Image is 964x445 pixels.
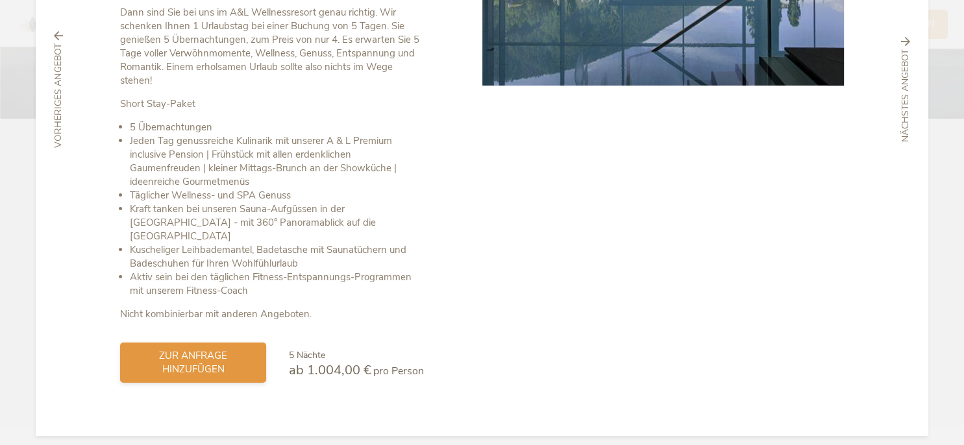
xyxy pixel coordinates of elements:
[899,49,912,142] span: nächstes Angebot
[130,271,424,298] li: Aktiv sein bei den täglichen Fitness-Entspannungs-Programmen mit unserem Fitness-Coach
[130,243,424,271] li: Kuscheliger Leihbademantel, Badetasche mit Saunatüchern und Badeschuhen für Ihren Wohlfühlurlaub
[133,349,253,376] span: zur Anfrage hinzufügen
[373,364,424,378] span: pro Person
[130,121,424,134] li: 5 Übernachtungen
[120,307,312,320] strong: Nicht kombinierbar mit anderen Angeboten.
[289,349,325,361] span: 5 Nächte
[130,134,424,189] li: Jeden Tag genussreiche Kulinarik mit unserer A & L Premium inclusive Pension | Frühstück mit alle...
[289,361,371,379] span: ab 1.004,00 €
[130,189,424,202] li: Täglicher Wellness- und SPA Genuss
[52,44,65,148] span: vorheriges Angebot
[120,6,424,88] p: Dann sind Sie bei uns im A&L Wellnessresort genau richtig. Wir schenken Ihnen 1 Urlaubstag bei ei...
[120,97,195,110] strong: Short Stay-Paket
[130,202,424,243] li: Kraft tanken bei unseren Sauna-Aufgüssen in der [GEOGRAPHIC_DATA] - mit 360° Panoramablick auf di...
